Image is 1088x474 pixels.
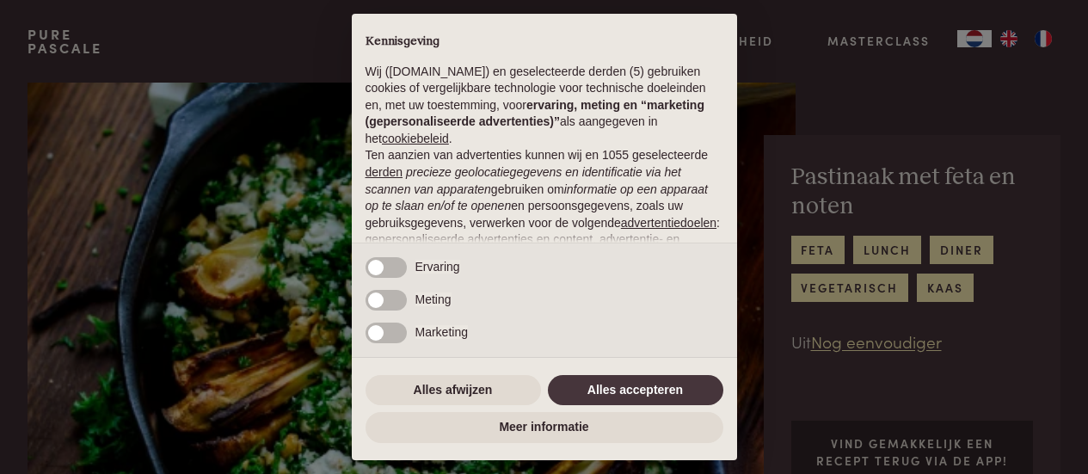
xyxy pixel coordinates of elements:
[548,375,723,406] button: Alles accepteren
[382,132,449,145] a: cookiebeleid
[415,260,460,274] span: Ervaring
[366,34,723,50] h2: Kennisgeving
[366,375,541,406] button: Alles afwijzen
[366,164,403,182] button: derden
[366,98,704,129] strong: ervaring, meting en “marketing (gepersonaliseerde advertenties)”
[366,182,709,213] em: informatie op een apparaat op te slaan en/of te openen
[415,325,468,339] span: Marketing
[366,64,723,148] p: Wij ([DOMAIN_NAME]) en geselecteerde derden (5) gebruiken cookies of vergelijkbare technologie vo...
[366,147,723,265] p: Ten aanzien van advertenties kunnen wij en 1055 geselecteerde gebruiken om en persoonsgegevens, z...
[621,215,716,232] button: advertentiedoelen
[366,412,723,443] button: Meer informatie
[415,292,452,306] span: Meting
[366,165,681,196] em: precieze geolocatiegegevens en identificatie via het scannen van apparaten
